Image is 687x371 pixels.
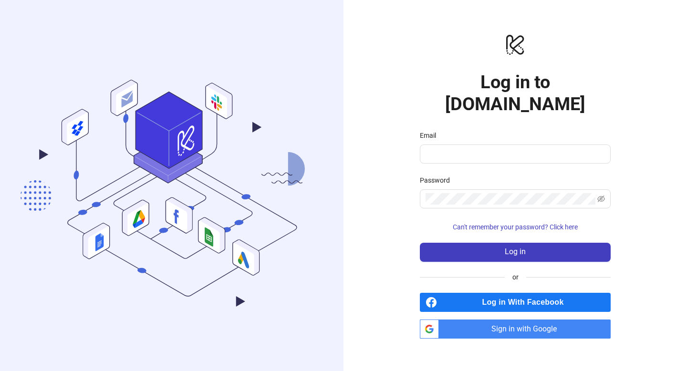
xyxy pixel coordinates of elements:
label: Email [420,130,442,141]
a: Log in With Facebook [420,293,611,312]
span: Sign in with Google [443,319,611,339]
span: Can't remember your password? Click here [453,223,578,231]
span: eye-invisible [597,195,605,203]
span: Log in With Facebook [441,293,611,312]
input: Password [426,193,595,205]
h1: Log in to [DOMAIN_NAME] [420,71,611,115]
a: Can't remember your password? Click here [420,223,611,231]
span: or [505,272,526,282]
a: Sign in with Google [420,319,611,339]
button: Can't remember your password? Click here [420,220,611,235]
label: Password [420,175,456,185]
input: Email [426,148,603,160]
button: Log in [420,243,611,262]
span: Log in [505,247,526,256]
